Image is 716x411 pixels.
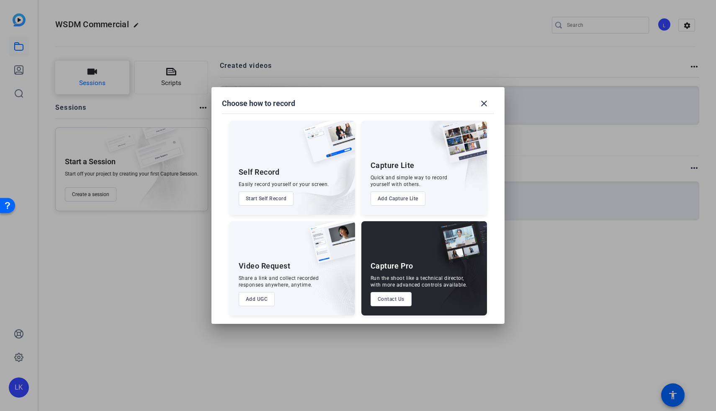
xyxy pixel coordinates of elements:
button: Add UGC [239,292,275,306]
button: Start Self Record [239,191,294,206]
div: Capture Lite [371,160,415,171]
img: capture-lite.png [435,121,487,172]
div: Quick and simple way to record yourself with others. [371,174,448,188]
h1: Choose how to record [222,98,295,109]
div: Self Record [239,167,280,177]
div: Video Request [239,261,291,271]
div: Capture Pro [371,261,413,271]
img: embarkstudio-ugc-content.png [306,247,355,315]
button: Add Capture Lite [371,191,425,206]
button: Contact Us [371,292,412,306]
img: self-record.png [297,121,355,171]
div: Easily record yourself or your screen. [239,181,329,188]
div: Share a link and collect recorded responses anywhere, anytime. [239,275,319,288]
img: embarkstudio-capture-lite.png [412,121,487,204]
img: embarkstudio-capture-pro.png [425,232,487,315]
img: embarkstudio-self-record.png [282,139,355,215]
img: capture-pro.png [432,221,487,272]
div: Run the shoot like a technical director, with more advanced controls available. [371,275,467,288]
mat-icon: close [479,98,489,109]
img: ugc-content.png [303,221,355,272]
